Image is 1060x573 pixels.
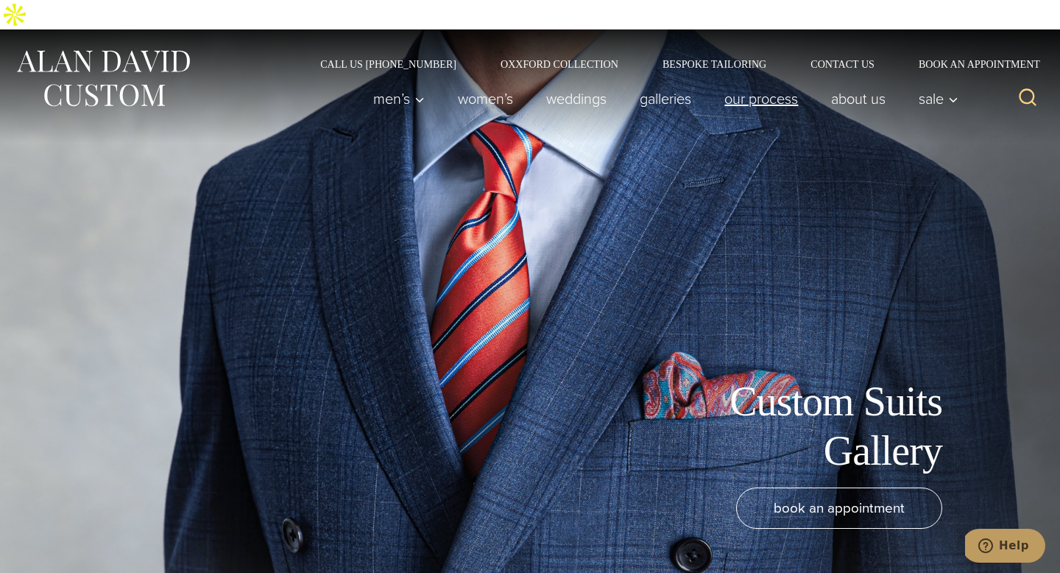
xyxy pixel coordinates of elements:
[902,84,967,113] button: Sale sub menu toggle
[965,529,1045,566] iframe: Opens a widget where you can chat to one of our agents
[530,84,623,113] a: weddings
[788,59,897,69] a: Contact Us
[442,84,530,113] a: Women’s
[357,84,967,113] nav: Primary Navigation
[815,84,902,113] a: About Us
[611,377,942,476] h1: Custom Suits Gallery
[298,59,1045,69] nav: Secondary Navigation
[736,488,942,529] a: book an appointment
[15,46,191,111] img: Alan David Custom
[478,59,640,69] a: Oxxford Collection
[357,84,442,113] button: Men’s sub menu toggle
[1010,81,1045,116] button: View Search Form
[298,59,478,69] a: Call Us [PHONE_NUMBER]
[640,59,788,69] a: Bespoke Tailoring
[708,84,815,113] a: Our Process
[774,497,905,518] span: book an appointment
[897,59,1045,69] a: Book an Appointment
[623,84,708,113] a: Galleries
